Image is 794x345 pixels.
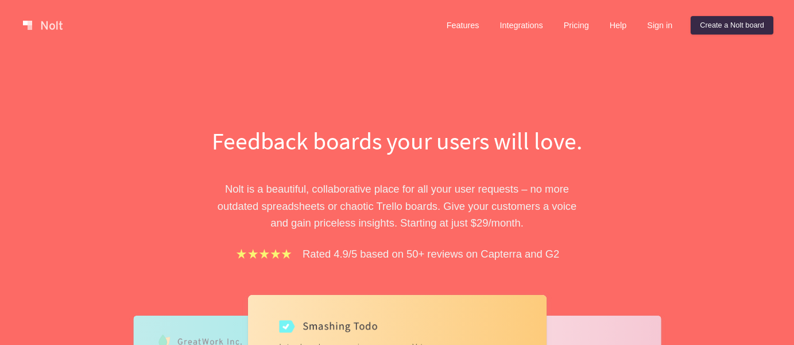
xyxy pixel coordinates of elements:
[437,16,489,34] a: Features
[691,16,773,34] a: Create a Nolt board
[199,124,595,158] h1: Feedback boards your users will love.
[601,16,636,34] a: Help
[303,246,559,262] p: Rated 4.9/5 based on 50+ reviews on Capterra and G2
[490,16,552,34] a: Integrations
[199,181,595,231] p: Nolt is a beautiful, collaborative place for all your user requests – no more outdated spreadshee...
[555,16,598,34] a: Pricing
[235,247,293,260] img: stars.b067e34983.png
[638,16,681,34] a: Sign in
